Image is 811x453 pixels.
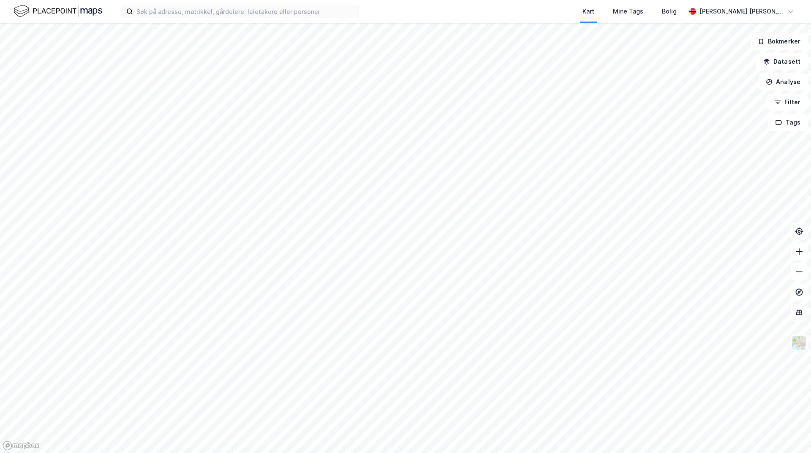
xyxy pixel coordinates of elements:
input: Søk på adresse, matrikkel, gårdeiere, leietakere eller personer [133,5,359,18]
div: [PERSON_NAME] [PERSON_NAME] [699,6,784,16]
div: Bolig [662,6,677,16]
div: Kart [582,6,594,16]
img: logo.f888ab2527a4732fd821a326f86c7f29.svg [14,4,102,19]
div: Kontrollprogram for chat [769,412,811,453]
iframe: Chat Widget [769,412,811,453]
div: Mine Tags [613,6,643,16]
